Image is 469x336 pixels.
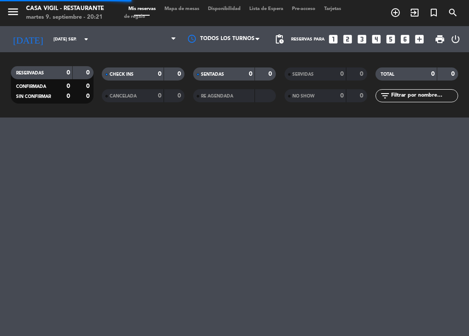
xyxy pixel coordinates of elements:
[292,94,315,98] span: NO SHOW
[16,84,46,89] span: CONFIRMADA
[201,72,224,77] span: SENTADAS
[158,93,161,99] strong: 0
[160,7,204,11] span: Mapa de mesas
[16,71,44,75] span: RESERVADAS
[204,7,245,11] span: Disponibilidad
[291,37,325,42] span: Reservas para
[360,71,365,77] strong: 0
[431,71,435,77] strong: 0
[381,72,394,77] span: TOTAL
[16,94,51,99] span: SIN CONFIRMAR
[414,34,425,45] i: add_box
[67,93,70,99] strong: 0
[435,34,445,44] span: print
[385,34,396,45] i: looks_5
[342,34,353,45] i: looks_two
[371,34,382,45] i: looks_4
[178,71,183,77] strong: 0
[399,34,411,45] i: looks_6
[449,26,462,52] div: LOG OUT
[245,7,288,11] span: Lista de Espera
[380,91,390,101] i: filter_list
[201,94,233,98] span: RE AGENDADA
[7,5,20,18] i: menu
[124,7,341,19] span: Tarjetas de regalo
[124,7,160,11] span: Mis reservas
[110,94,137,98] span: CANCELADA
[178,93,183,99] strong: 0
[292,72,314,77] span: SERVIDAS
[7,30,49,48] i: [DATE]
[390,7,401,18] i: add_circle_outline
[86,93,91,99] strong: 0
[288,7,320,11] span: Pre-acceso
[26,13,104,22] div: martes 9. septiembre - 20:21
[249,71,252,77] strong: 0
[429,7,439,18] i: turned_in_not
[450,34,461,44] i: power_settings_new
[340,71,344,77] strong: 0
[390,91,458,101] input: Filtrar por nombre...
[360,93,365,99] strong: 0
[409,7,420,18] i: exit_to_app
[67,70,70,76] strong: 0
[448,7,458,18] i: search
[328,34,339,45] i: looks_one
[158,71,161,77] strong: 0
[86,83,91,89] strong: 0
[26,4,104,13] div: Casa Vigil - Restaurante
[81,34,91,44] i: arrow_drop_down
[340,93,344,99] strong: 0
[356,34,368,45] i: looks_3
[268,71,274,77] strong: 0
[7,5,20,21] button: menu
[274,34,285,44] span: pending_actions
[67,83,70,89] strong: 0
[451,71,456,77] strong: 0
[86,70,91,76] strong: 0
[110,72,134,77] span: CHECK INS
